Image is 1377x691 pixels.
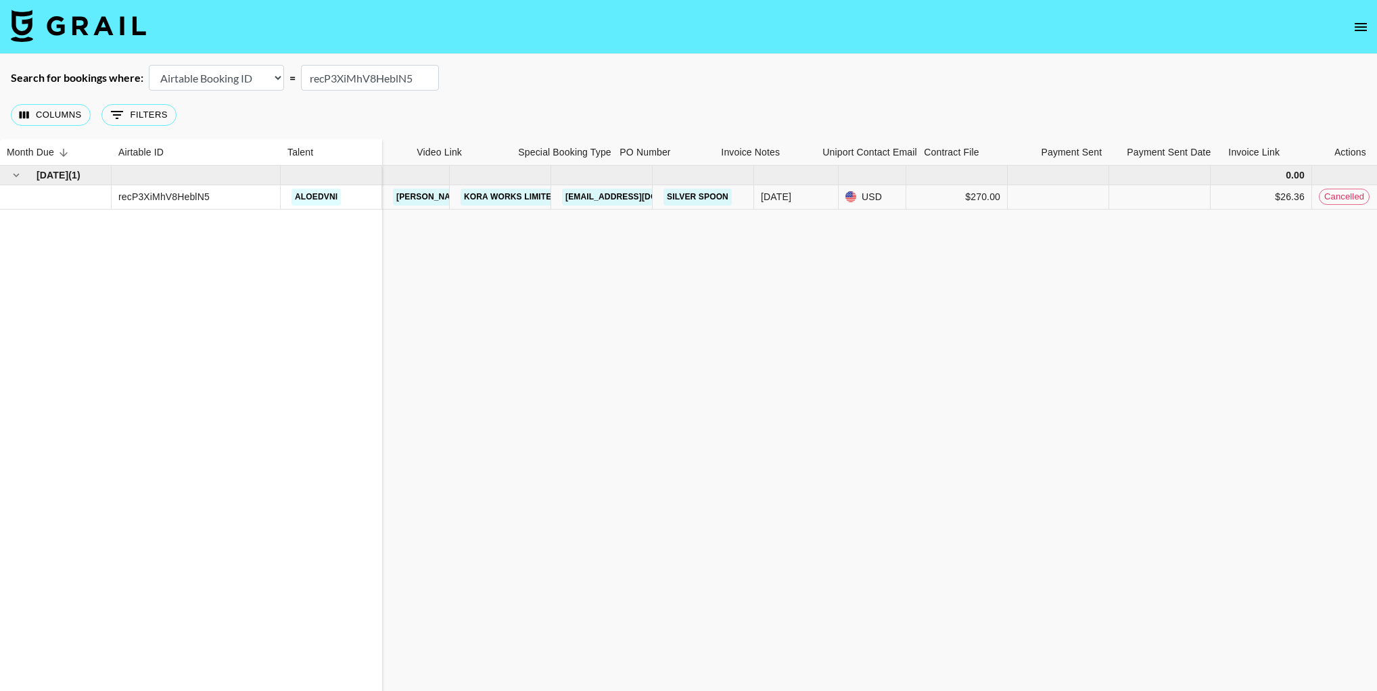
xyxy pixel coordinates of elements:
div: = [289,71,296,85]
div: Invoice Notes [714,139,816,166]
div: Airtable ID [118,139,164,166]
button: Sort [54,143,73,162]
span: [DATE] [37,168,68,182]
a: KORA WORKS LIMITED [461,189,561,206]
div: $270.00 [965,190,1000,204]
button: Select columns [11,104,91,126]
a: [PERSON_NAME][EMAIL_ADDRESS][DOMAIN_NAME] [393,189,613,206]
div: Actions [1334,139,1366,166]
div: Uniport Contact Email [816,139,917,166]
div: Contract File [924,139,979,166]
button: Show filters [101,104,177,126]
div: Talent [287,139,313,166]
div: Talent [281,139,382,166]
div: Payment Sent [1019,139,1120,166]
div: 0.00 [1286,168,1305,182]
a: Silver Spoon [663,189,732,206]
div: Video Link [417,139,462,166]
div: Airtable ID [112,139,281,166]
div: Month Due [7,139,54,166]
div: Special Booking Type [511,139,613,166]
button: hide children [7,166,26,185]
div: $26.36 [1275,190,1305,204]
button: open drawer [1347,14,1374,41]
div: Contract File [917,139,1019,166]
div: Search for bookings where: [11,71,143,85]
a: aloedvni [291,189,341,206]
img: Grail Talent [11,9,146,42]
div: Special Booking Type [518,139,611,166]
div: Payment Sent Date [1127,139,1211,166]
span: cancelled [1320,191,1369,204]
div: PO Number [620,139,670,166]
div: Mar '25 [761,190,791,204]
div: PO Number [613,139,714,166]
div: Payment Sent [1041,139,1102,166]
a: [EMAIL_ADDRESS][DOMAIN_NAME] [562,189,714,206]
span: ( 1 ) [68,168,80,182]
div: Uniport Contact Email [822,139,916,166]
div: Video Link [410,139,511,166]
div: Invoice Notes [721,139,780,166]
div: USD [839,185,906,210]
div: Actions [1323,139,1377,166]
div: Payment Sent Date [1120,139,1221,166]
div: Invoice Link [1228,139,1280,166]
div: recP3XiMhV8HeblN5 [118,190,210,204]
div: Invoice Link [1221,139,1323,166]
